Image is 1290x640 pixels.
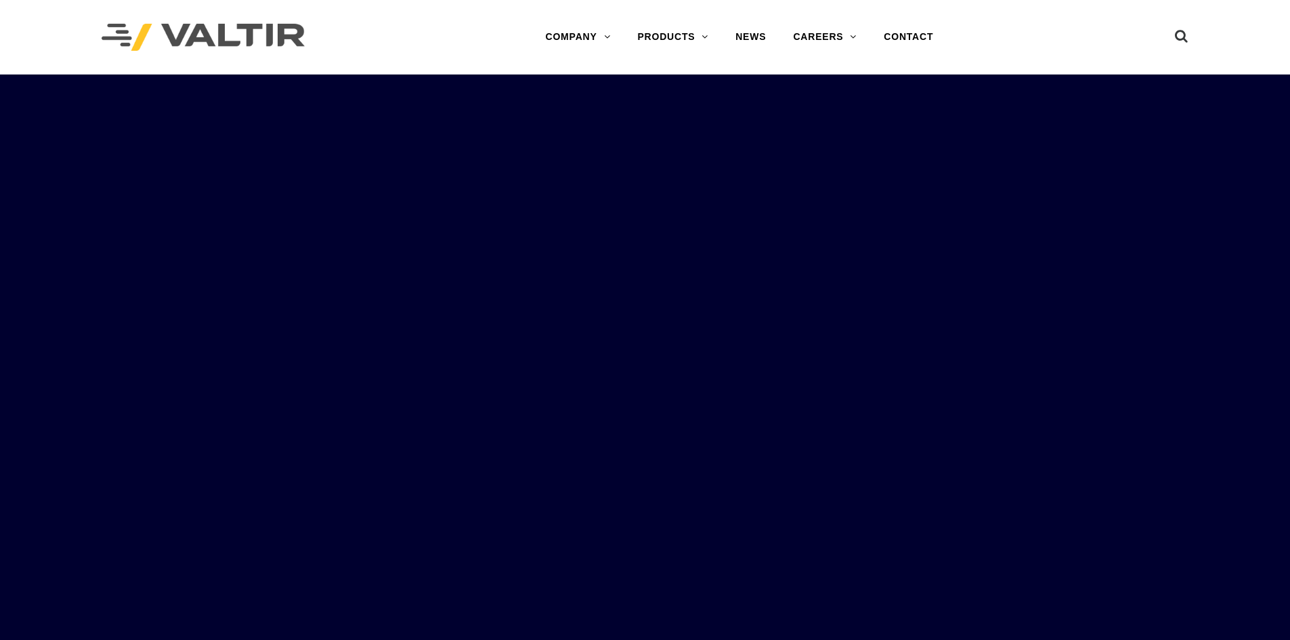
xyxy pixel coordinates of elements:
[624,24,722,51] a: PRODUCTS
[870,24,947,51] a: CONTACT
[722,24,779,51] a: NEWS
[102,24,305,51] img: Valtir
[532,24,624,51] a: COMPANY
[779,24,870,51] a: CAREERS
